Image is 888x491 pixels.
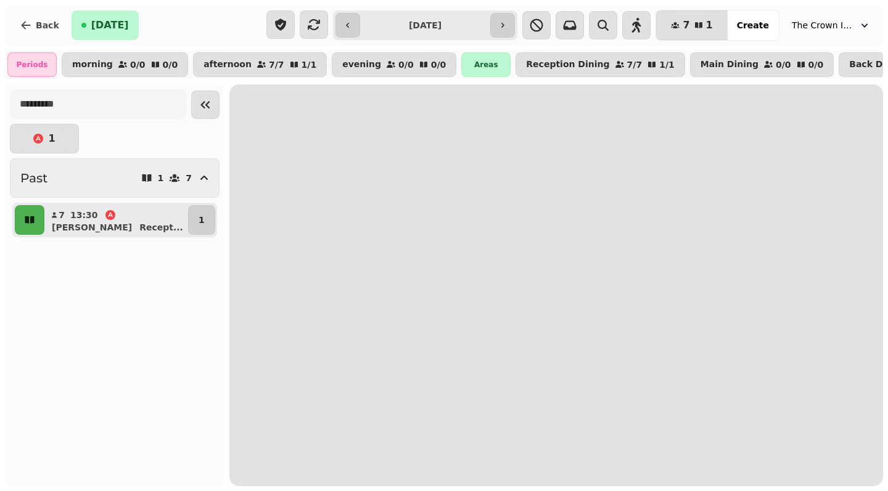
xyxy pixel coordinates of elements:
button: 71 [656,10,727,40]
p: 0 / 0 [431,60,446,69]
button: The Crown Inn [784,14,878,36]
p: 7 [186,174,192,182]
div: Periods [7,52,57,77]
div: Areas [461,52,511,77]
button: Create [727,10,779,40]
p: 0 / 0 [130,60,146,69]
span: [DATE] [91,20,129,30]
button: 713:30[PERSON_NAME]Recept... [47,205,186,235]
p: 0 / 0 [776,60,791,69]
p: Recept ... [139,221,183,233]
button: Collapse sidebar [191,91,220,119]
p: Reception Dining [526,60,609,70]
p: 13:30 [70,209,98,221]
p: 1 / 1 [659,60,675,69]
button: 1 [188,205,215,235]
p: afternoon [203,60,252,70]
button: evening0/00/0 [332,52,456,77]
button: [DATE] [72,10,139,40]
p: 7 / 7 [269,60,284,69]
button: morning0/00/0 [62,52,188,77]
p: 1 [158,174,164,182]
button: Past17 [10,158,220,198]
span: Create [737,21,769,30]
button: 1 [10,124,79,153]
button: Reception Dining7/71/1 [516,52,684,77]
p: 0 / 0 [398,60,414,69]
p: evening [342,60,381,70]
span: 7 [683,20,689,30]
p: [PERSON_NAME] [52,221,132,233]
p: 1 [48,134,55,144]
button: Back [10,10,69,40]
span: 1 [706,20,713,30]
span: The Crown Inn [792,19,853,31]
button: afternoon7/71/1 [193,52,327,77]
p: 0 / 0 [808,60,824,69]
p: 1 [199,214,205,226]
p: Main Dining [701,60,758,70]
p: 7 / 7 [627,60,643,69]
span: Back [36,21,59,30]
h2: Past [20,169,47,187]
p: 0 / 0 [163,60,178,69]
button: Main Dining0/00/0 [690,52,834,77]
p: 7 [58,209,65,221]
p: 1 / 1 [302,60,317,69]
p: morning [72,60,113,70]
